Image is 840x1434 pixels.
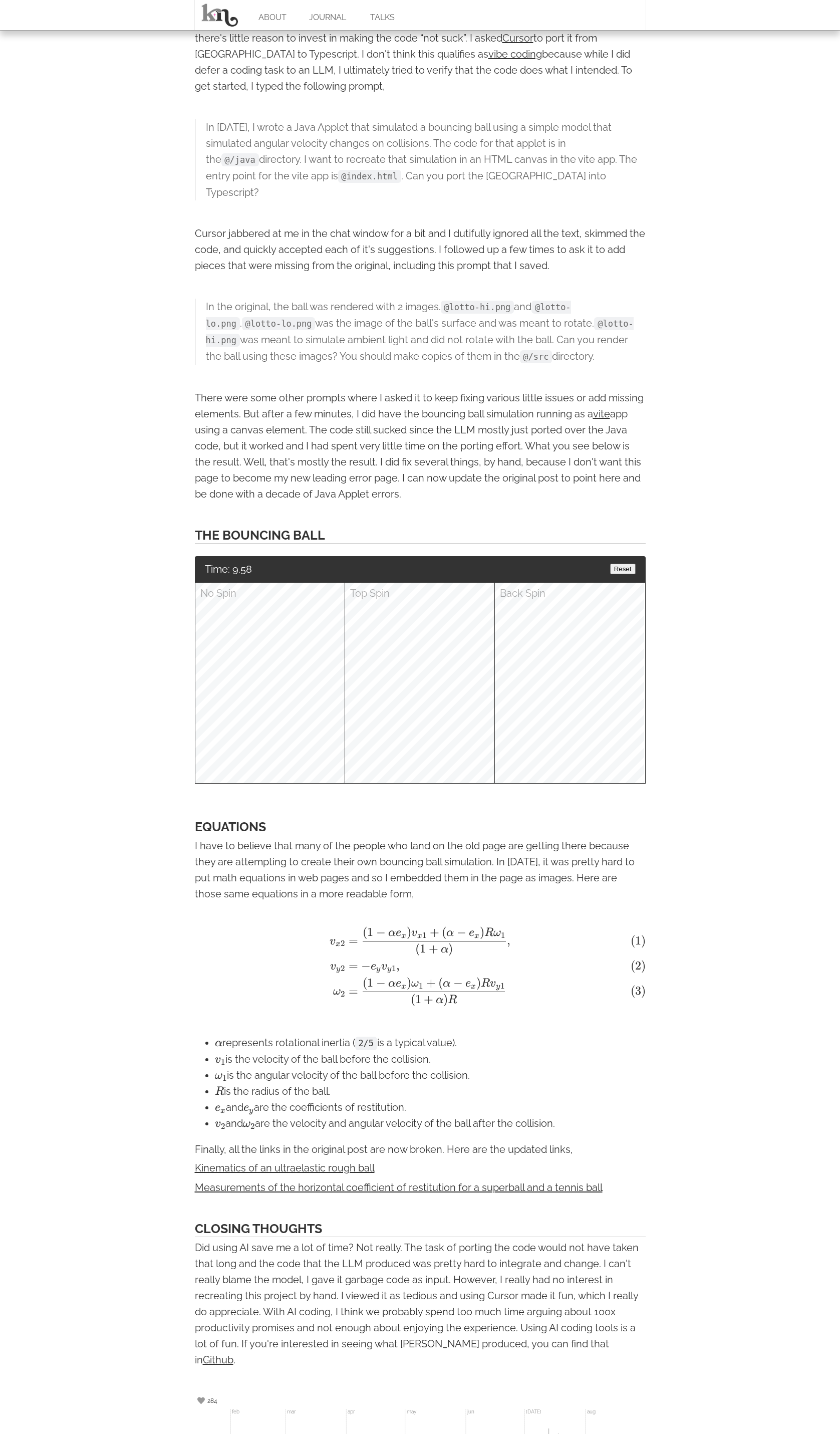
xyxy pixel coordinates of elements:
h2: The Bouncing Ball [195,527,646,544]
span: e [215,1102,220,1113]
span: x [417,932,422,940]
span: v [381,961,387,972]
text: [DATE] [526,1409,541,1414]
span: ​ [510,927,511,972]
span: , [507,933,510,948]
span: 1 [221,1057,225,1067]
span: − [361,959,371,973]
span: y [249,1107,253,1115]
span: 2 [341,964,345,974]
span: + [429,941,438,956]
text: mar [287,1409,296,1414]
li: is the angular velocity of the ball before the collision. [215,1067,646,1083]
span: v [215,1054,221,1065]
span: ​ [506,927,507,944]
span: x [401,932,406,940]
span: Time: 9.58 [205,561,252,577]
span: e [371,961,376,972]
span: ) [407,925,411,939]
button: Reset [610,564,636,574]
code: @/src [520,350,552,364]
span: α [446,927,454,938]
span: 2 [221,1121,225,1131]
span: 2 [341,938,345,948]
span: ​ [506,932,507,936]
span: ​ [225,1059,226,1063]
h2: Closing Thoughts [195,1221,646,1237]
code: @/java [221,153,259,167]
span: ​ [254,1109,255,1111]
span: = [349,959,358,973]
p: Cursor jabbered at me in the chat window for a bit and I dutifully ignored all the text, skimmed ... [195,225,646,274]
span: e [396,927,401,938]
span: ω [215,1070,222,1081]
li: is the radius of the ball. [215,1083,646,1099]
span: ω [493,927,501,938]
span: v [215,1118,221,1129]
span: ​ [255,1123,256,1127]
span: v [330,961,336,972]
h2: Equations [195,819,646,835]
span: e [469,927,474,938]
span: y [376,965,380,973]
span: ​ [646,927,647,972]
span: 2 [250,1121,254,1131]
span: v [330,936,336,947]
span: 1 [420,941,426,956]
p: In the original, the ball was rendered with 2 images. and . was the image of the ball's surface a... [206,299,646,365]
a: vibe coding [488,48,542,60]
span: 1 [367,925,373,939]
span: + [430,925,439,939]
div: 284 [207,1393,217,1408]
span: x [336,940,341,948]
a: Github [203,1354,233,1366]
span: ) [480,925,484,939]
span: 1 [501,930,505,940]
code: 2/5 [355,1037,377,1050]
a: Kinematics of an ultraelastic rough ball [195,1162,375,1174]
span: α [388,927,396,938]
a: Cursor [502,32,533,44]
span: 1 [392,964,396,974]
li: and are the velocity and angular velocity of the ball after the collision. [215,1115,646,1131]
span: ( [415,941,420,956]
code: @index.html [338,170,401,183]
p: Did using AI save me a lot of time? Not really. The task of porting the code would not have taken... [195,1240,646,1368]
span: v [411,927,417,938]
text: may [406,1409,416,1415]
span: 1 [222,1073,226,1083]
span: ​ [427,932,428,936]
li: is the velocity of the ball before the collision. [215,1051,646,1067]
li: and are the coefficients of restitution. [215,1099,646,1115]
a: vite [593,408,610,420]
span: , [396,959,400,973]
p: In [DATE], I wrote a Java Applet that simulated a bouncing ball using a simple model that simulat... [206,119,646,200]
span: ​ [225,1123,226,1127]
span: − [457,925,466,939]
span: = [349,933,358,948]
span: y [387,965,391,973]
span: y [336,965,340,973]
text: feb [232,1409,239,1414]
div: Finally, all the links in the original post are now broken. Here are the updated links, [195,1141,646,1196]
span: 1 [422,930,426,940]
p: There were some other prompts where I asked it to keep fixing various little issues or add missin... [195,390,646,502]
span: ( [442,925,446,939]
text: aug [587,1409,595,1414]
span: x [474,932,479,940]
span: ω [243,1118,250,1129]
span: x [220,1107,225,1115]
span: ( [363,925,367,939]
code: @lotto-lo.png [242,317,316,331]
span: R [484,927,493,938]
li: represents rotational inertia ( is a typical value). [215,1035,646,1051]
span: − [376,925,386,939]
span: e [243,1102,249,1113]
span: ​ [227,1075,228,1079]
span: ​ [226,1109,227,1111]
a: Measurements of the horizontal coefficient of restitution for a superball and a tennis ball [195,1181,603,1193]
span: α [215,1038,222,1049]
p: I have to believe that many of the people who land on the old page are getting there because they... [195,838,646,902]
span: R [215,1086,224,1097]
text: jun [466,1409,474,1414]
